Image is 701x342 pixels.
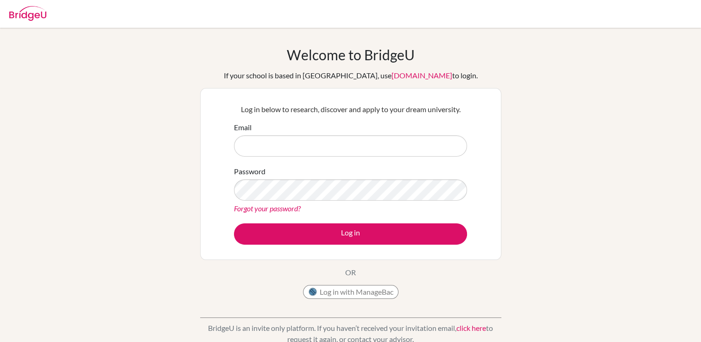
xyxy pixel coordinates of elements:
[234,223,467,245] button: Log in
[234,122,252,133] label: Email
[224,70,478,81] div: If your school is based in [GEOGRAPHIC_DATA], use to login.
[234,104,467,115] p: Log in below to research, discover and apply to your dream university.
[234,204,301,213] a: Forgot your password?
[392,71,452,80] a: [DOMAIN_NAME]
[345,267,356,278] p: OR
[456,323,486,332] a: click here
[287,46,415,63] h1: Welcome to BridgeU
[303,285,398,299] button: Log in with ManageBac
[9,6,46,21] img: Bridge-U
[234,166,265,177] label: Password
